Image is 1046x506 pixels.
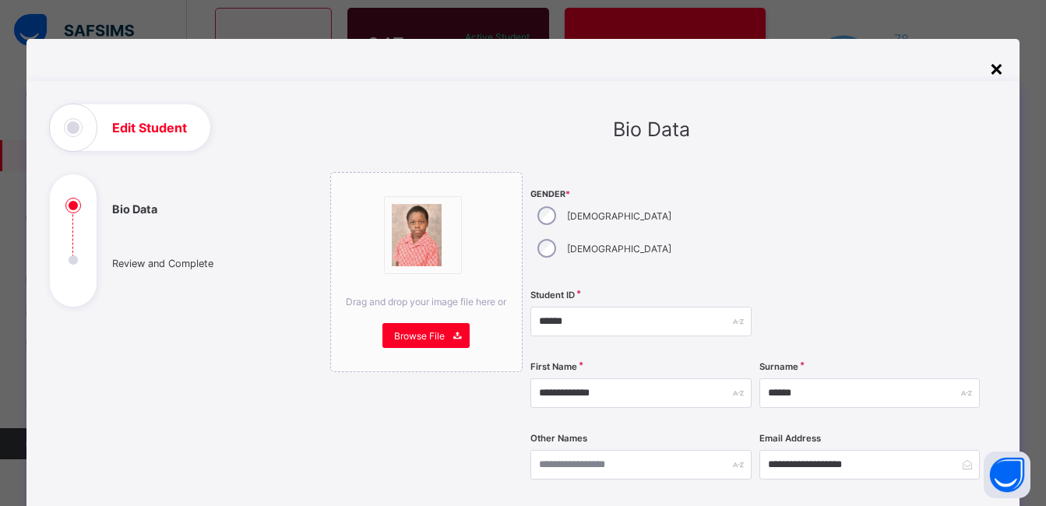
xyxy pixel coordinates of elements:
label: [DEMOGRAPHIC_DATA] [567,210,671,222]
button: Open asap [984,452,1030,498]
div: × [989,54,1004,81]
span: Drag and drop your image file here or [346,296,506,307]
label: Other Names [530,433,587,444]
label: First Name [530,361,577,372]
label: Surname [759,361,798,372]
span: Gender [530,189,751,199]
div: bannerImageDrag and drop your image file here orBrowse File [330,172,523,372]
label: Email Address [759,433,821,444]
h1: Edit Student [112,121,187,134]
label: Student ID [530,290,575,300]
span: Bio Data [613,118,690,141]
img: bannerImage [392,204,442,266]
span: Browse File [394,330,445,342]
label: [DEMOGRAPHIC_DATA] [567,243,671,255]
